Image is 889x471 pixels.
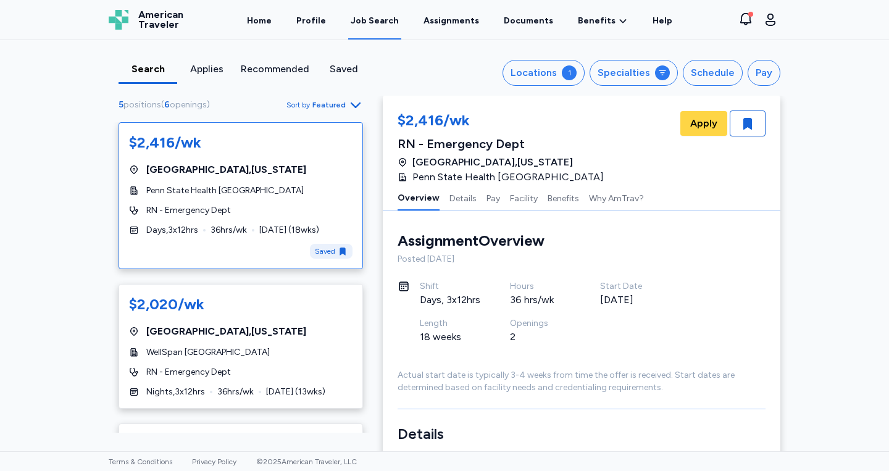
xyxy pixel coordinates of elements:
div: Saved [319,62,368,77]
span: Apply [690,116,717,131]
span: 36 hrs/wk [211,224,247,236]
div: Recommended [241,62,309,77]
div: Length [420,317,480,330]
button: Facility [510,185,538,210]
div: RN - Emergency Dept [398,135,611,152]
div: Days, 3x12hrs [420,293,480,307]
button: Pay [486,185,500,210]
button: Apply [680,111,727,136]
span: 36 hrs/wk [217,386,254,398]
div: Start Date [600,280,661,293]
span: American Traveler [138,10,183,30]
button: Details [449,185,477,210]
button: Specialties [590,60,678,86]
span: 5 [119,99,123,110]
a: Job Search [348,1,401,40]
div: 36 hrs/wk [510,293,570,307]
span: Featured [312,100,346,110]
div: 18 weeks [420,330,480,344]
span: openings [170,99,207,110]
span: Sort by [286,100,310,110]
button: Benefits [548,185,579,210]
span: positions [123,99,161,110]
div: 2 [510,330,570,344]
div: Search [123,62,172,77]
span: RN - Emergency Dept [146,204,231,217]
span: Penn State Health [GEOGRAPHIC_DATA] [412,170,604,185]
span: RN - Emergency Dept [146,366,231,378]
button: Pay [748,60,780,86]
div: Posted [DATE] [398,253,766,265]
button: Why AmTrav? [589,185,644,210]
span: 6 [164,99,170,110]
div: Shift [420,280,480,293]
div: Applies [182,62,231,77]
div: $2,416/wk [129,133,201,152]
a: Terms & Conditions [109,457,172,466]
div: $2,020/wk [129,294,204,314]
a: Privacy Policy [192,457,236,466]
div: Schedule [691,65,735,80]
div: Assignment Overview [398,231,545,251]
div: Pay [756,65,772,80]
div: ( ) [119,99,215,111]
div: Specialties [598,65,650,80]
button: Overview [398,185,440,210]
button: Schedule [683,60,743,86]
li: Work in the Emergency Department (General) of a hospital setting [407,451,766,464]
span: [GEOGRAPHIC_DATA] , [US_STATE] [412,155,573,170]
div: Openings [510,317,570,330]
span: Penn State Health [GEOGRAPHIC_DATA] [146,185,304,197]
span: [DATE] ( 13 wks) [266,386,325,398]
button: Sort byFeatured [286,98,363,112]
span: Saved [315,246,335,256]
button: Locations1 [503,60,585,86]
span: WellSpan [GEOGRAPHIC_DATA] [146,346,270,359]
div: $2,416/wk [398,110,611,133]
span: Days , 3 x 12 hrs [146,224,198,236]
span: [DATE] ( 18 wks) [259,224,319,236]
h3: Details [398,424,766,444]
div: Hours [510,280,570,293]
span: Benefits [578,15,616,27]
span: © 2025 American Traveler, LLC [256,457,357,466]
div: Locations [511,65,557,80]
a: Benefits [578,15,628,27]
div: [DATE] [600,293,661,307]
span: Nights , 3 x 12 hrs [146,386,205,398]
span: [GEOGRAPHIC_DATA] , [US_STATE] [146,162,306,177]
div: 1 [562,65,577,80]
div: Job Search [351,15,399,27]
span: [GEOGRAPHIC_DATA] , [US_STATE] [146,324,306,339]
img: Logo [109,10,128,30]
div: Actual start date is typically 3-4 weeks from time the offer is received. Start dates are determi... [398,369,766,394]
